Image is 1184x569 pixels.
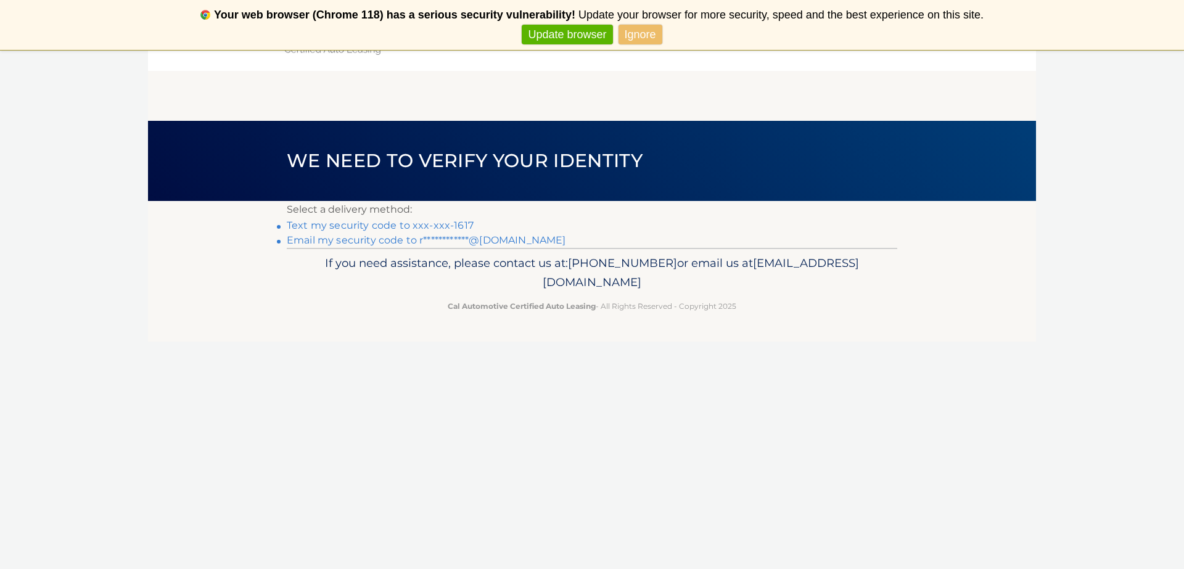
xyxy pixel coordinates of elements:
[568,256,677,270] span: [PHONE_NUMBER]
[287,219,474,231] a: Text my security code to xxx-xxx-1617
[295,300,889,313] p: - All Rights Reserved - Copyright 2025
[295,253,889,293] p: If you need assistance, please contact us at: or email us at
[578,9,984,21] span: Update your browser for more security, speed and the best experience on this site.
[619,25,662,45] a: Ignore
[287,201,897,218] p: Select a delivery method:
[287,149,643,172] span: We need to verify your identity
[214,9,575,21] b: Your web browser (Chrome 118) has a serious security vulnerability!
[448,301,596,311] strong: Cal Automotive Certified Auto Leasing
[522,25,612,45] a: Update browser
